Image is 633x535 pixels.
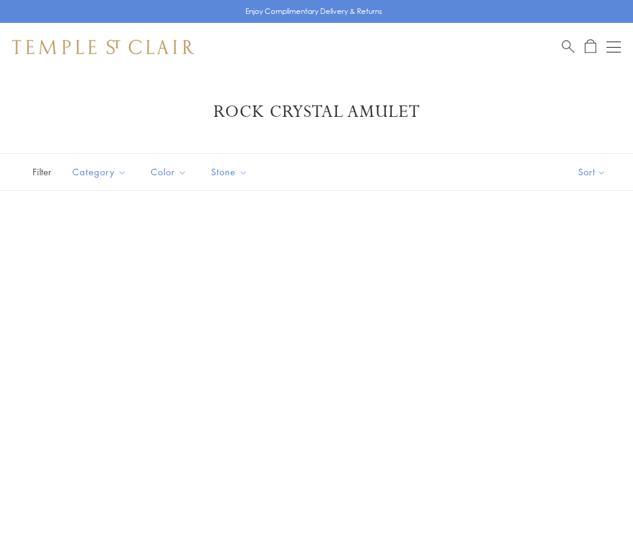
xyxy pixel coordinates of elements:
[66,164,136,180] span: Category
[12,40,194,54] img: Temple St. Clair
[30,101,603,123] h1: Rock Crystal Amulet
[145,164,196,180] span: Color
[63,158,136,186] button: Category
[245,5,382,17] p: Enjoy Complimentary Delivery & Returns
[205,164,257,180] span: Stone
[551,154,633,190] button: Show sort by
[142,158,196,186] button: Color
[202,158,257,186] button: Stone
[562,39,575,54] a: Search
[606,40,621,54] button: Open navigation
[585,39,596,54] a: Open Shopping Bag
